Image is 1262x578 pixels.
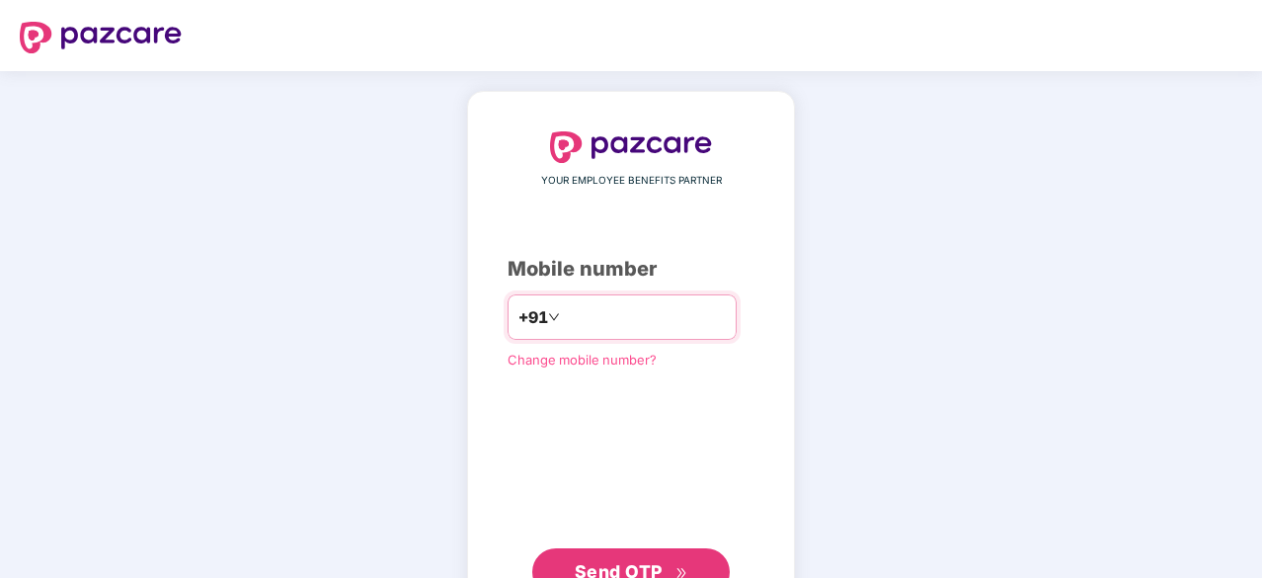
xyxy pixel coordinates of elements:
img: logo [550,131,712,163]
div: Mobile number [508,254,754,285]
span: YOUR EMPLOYEE BENEFITS PARTNER [541,173,722,189]
span: down [548,311,560,323]
img: logo [20,22,182,53]
span: +91 [518,305,548,330]
a: Change mobile number? [508,352,657,368]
